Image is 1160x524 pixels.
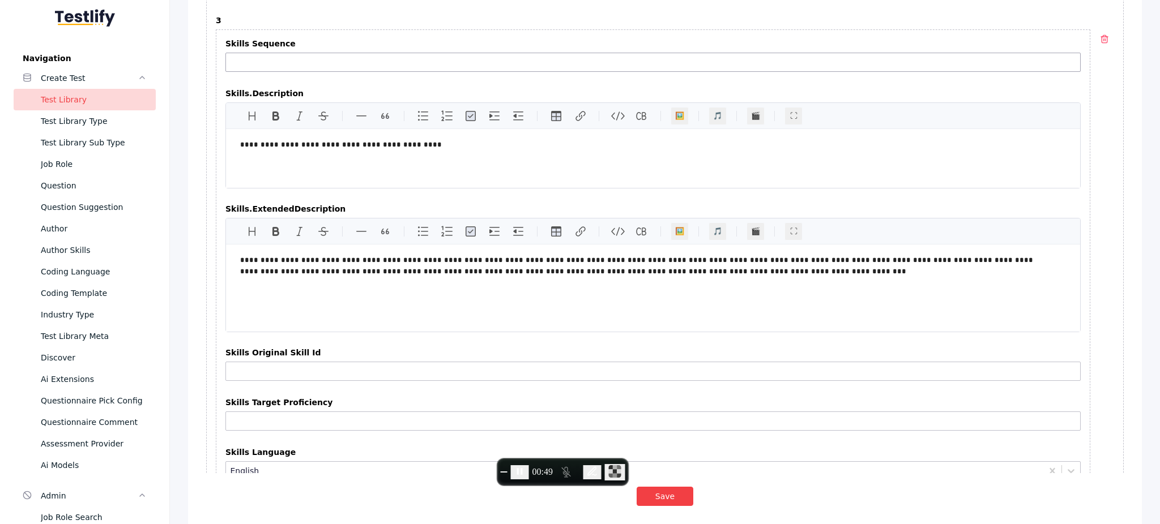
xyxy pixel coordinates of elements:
[55,9,115,27] img: Testlify - Backoffice
[376,107,394,125] button: Blockquote
[14,261,156,282] a: Coding Language
[485,107,504,125] button: Indent
[41,93,147,106] div: Test Library
[225,348,1081,357] label: Skills Original Skill Id
[571,222,589,240] button: Insert link
[41,351,147,364] div: Discover
[14,110,156,132] a: Test Library Type
[243,222,261,240] button: Headings
[14,433,156,454] a: Assessment Provider
[41,415,147,429] div: Questionnaire Comment
[547,107,565,125] button: Insert table
[14,54,156,63] label: Navigation
[225,39,1081,48] label: Skills Sequence
[41,136,147,149] div: Test Library Sub Type
[14,196,156,218] a: Question Suggestion
[267,107,285,125] button: Bold
[485,222,504,240] button: Indent
[41,489,138,502] div: Admin
[41,265,147,278] div: Coding Language
[14,153,156,175] a: Job Role
[352,107,370,125] button: Line
[41,157,147,171] div: Job Role
[14,325,156,347] a: Test Library Meta
[225,448,1081,457] label: Skills Language
[291,107,309,125] button: Italic
[14,411,156,433] a: Questionnaire Comment
[352,222,370,240] button: Line
[462,107,480,125] button: Task
[41,179,147,192] div: Question
[747,107,765,125] button: 🎬
[709,107,727,125] button: 🎵
[14,282,156,304] a: Coding Template
[225,398,1081,407] label: Skills Target Proficiency
[14,218,156,239] a: Author
[41,308,147,321] div: Industry Type
[462,222,480,240] button: Task
[41,394,147,407] div: Questionnaire Pick Config
[509,222,527,240] button: Outdent
[14,304,156,325] a: Industry Type
[609,222,627,240] button: Inline code
[747,222,765,240] button: 🎬
[216,16,1090,25] label: 3
[314,107,332,125] button: Strike
[609,107,627,125] button: Inline code
[41,114,147,128] div: Test Library Type
[14,239,156,261] a: Author Skills
[709,222,727,240] button: 🎵
[14,132,156,153] a: Test Library Sub Type
[225,204,1081,213] label: skills.extendedDescription
[41,243,147,257] div: Author Skills
[637,487,693,506] button: Save
[438,222,456,240] button: Ordered list
[314,222,332,240] button: Strike
[41,329,147,343] div: Test Library Meta
[41,222,147,235] div: Author
[14,368,156,390] a: Ai Extensions
[376,222,394,240] button: Blockquote
[784,222,803,240] button: ⛶
[41,437,147,450] div: Assessment Provider
[14,347,156,368] a: Discover
[41,458,147,472] div: Ai Models
[14,390,156,411] a: Questionnaire Pick Config
[41,286,147,300] div: Coding Template
[547,222,565,240] button: Insert table
[509,107,527,125] button: Outdent
[438,107,456,125] button: Ordered list
[414,222,432,240] button: Unordered list
[14,454,156,476] a: Ai Models
[14,89,156,110] a: Test Library
[571,107,589,125] button: Insert link
[41,71,138,85] div: Create Test
[671,222,689,240] button: 🖼️
[291,222,309,240] button: Italic
[633,222,651,240] button: Insert codeBlock
[14,175,156,196] a: Question
[41,200,147,214] div: Question Suggestion
[414,107,432,125] button: Unordered list
[41,372,147,386] div: Ai Extensions
[267,222,285,240] button: Bold
[633,107,651,125] button: Insert codeBlock
[784,107,803,125] button: ⛶
[243,107,261,125] button: Headings
[225,89,1081,98] label: skills.description
[671,107,689,125] button: 🖼️
[41,510,147,524] div: Job Role Search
